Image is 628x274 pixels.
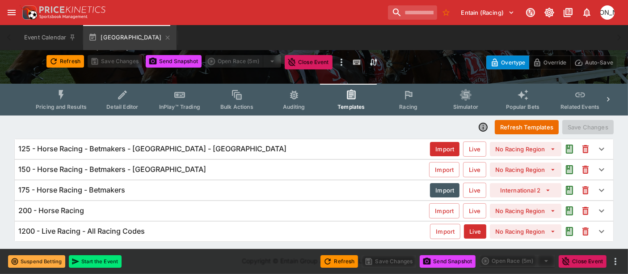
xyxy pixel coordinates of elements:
[430,183,459,197] button: Import
[430,142,459,156] button: Import
[69,255,122,268] button: Start the Event
[486,56,617,69] div: Start From
[283,103,305,110] span: Auditing
[399,103,417,110] span: Racing
[29,84,599,116] div: Event type filters
[336,55,347,69] button: more
[285,55,333,69] button: Close Event
[463,183,486,198] button: Live
[490,163,561,177] button: No Racing Region
[479,255,555,267] div: split button
[8,255,65,268] button: Suspend Betting
[430,224,460,239] button: Import
[159,103,200,110] span: InPlay™ Trading
[490,142,561,156] button: No Racing Region
[19,25,81,50] button: Event Calendar
[561,162,577,178] button: Audit the Template Change History
[579,4,595,21] button: Notifications
[464,224,486,239] button: Live
[20,4,38,21] img: PriceKinetics Logo
[561,141,577,157] button: Audit the Template Change History
[453,103,478,110] span: Simulator
[18,206,84,215] h6: 200 - Horse Racing
[83,25,177,50] button: [GEOGRAPHIC_DATA]
[429,203,459,218] button: Import
[18,165,206,174] h6: 150 - Horse Racing - Betmakers - [GEOGRAPHIC_DATA]
[420,255,476,268] button: Send Snapshot
[39,15,88,19] img: Sportsbook Management
[561,203,577,219] button: Audit the Template Change History
[490,224,561,239] button: No Racing Region
[429,162,459,177] button: Import
[106,103,138,110] span: Detail Editor
[320,255,358,268] button: Refresh
[577,223,594,240] button: This will delete the selected template. You will still need to Save Template changes to commit th...
[560,4,576,21] button: Documentation
[463,141,486,157] button: Live
[490,183,561,197] button: International 2
[463,203,486,218] button: Live
[46,55,84,68] button: Refresh
[559,255,607,268] button: Close Event
[495,120,559,134] button: Refresh Templates
[463,162,486,177] button: Live
[600,5,615,20] div: Jonty Andrew
[220,103,253,110] span: Bulk Actions
[439,5,453,20] button: No Bookmarks
[36,103,87,110] span: Pricing and Results
[529,56,570,69] button: Override
[561,223,577,240] button: Audit the Template Change History
[577,162,594,178] button: This will delete the selected template. You will still need to Save Template changes to commit th...
[561,103,599,110] span: Related Events
[486,56,529,69] button: Overtype
[456,5,520,20] button: Select Tenant
[598,3,617,22] button: Jonty Andrew
[523,4,539,21] button: Connected to PK
[39,6,105,13] img: PriceKinetics
[506,103,539,110] span: Popular Bets
[561,182,577,198] button: Audit the Template Change History
[610,256,621,267] button: more
[577,141,594,157] button: This will delete the selected template. You will still need to Save Template changes to commit th...
[490,204,561,218] button: No Racing Region
[205,55,281,68] div: split button
[541,4,557,21] button: Toggle light/dark mode
[501,58,525,67] p: Overtype
[4,4,20,21] button: open drawer
[544,58,566,67] p: Override
[18,227,145,236] h6: 1200 - Live Racing - All Racing Codes
[570,56,617,69] button: Auto-Save
[577,182,594,198] button: This will delete the selected template. You will still need to Save Template changes to commit th...
[18,144,287,154] h6: 125 - Horse Racing - Betmakers - [GEOGRAPHIC_DATA] - [GEOGRAPHIC_DATA]
[585,58,613,67] p: Auto-Save
[146,55,202,68] button: Send Snapshot
[337,103,365,110] span: Templates
[18,185,125,195] h6: 175 - Horse Racing - Betmakers
[388,5,437,20] input: search
[577,203,594,219] button: This will delete the selected template. You will still need to Save Template changes to commit th...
